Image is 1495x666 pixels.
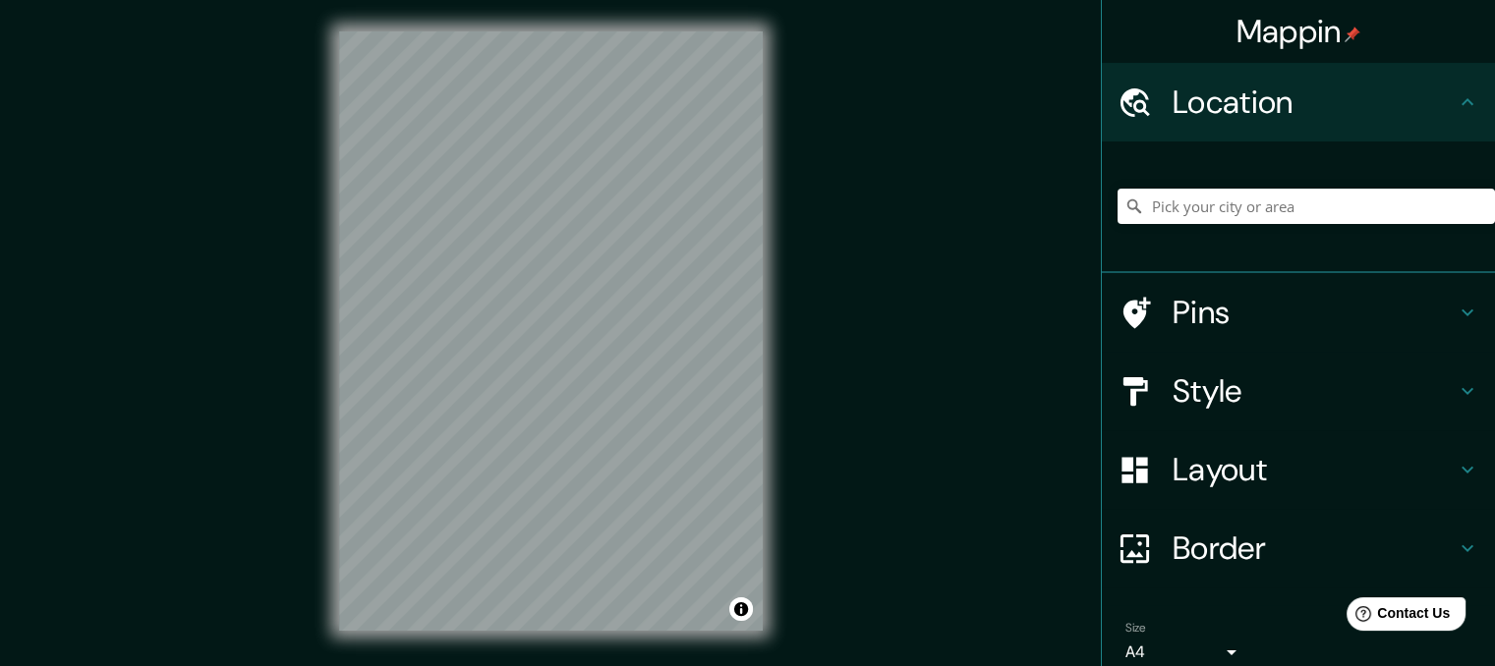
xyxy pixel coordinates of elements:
div: Location [1102,63,1495,141]
div: Border [1102,509,1495,587]
h4: Border [1173,528,1456,568]
h4: Layout [1173,450,1456,489]
h4: Mappin [1236,12,1361,51]
h4: Style [1173,371,1456,411]
div: Pins [1102,273,1495,352]
img: pin-icon.png [1345,27,1360,42]
h4: Location [1173,83,1456,122]
canvas: Map [339,31,763,631]
div: Style [1102,352,1495,430]
input: Pick your city or area [1118,189,1495,224]
label: Size [1125,620,1146,637]
iframe: Help widget launcher [1320,589,1473,644]
div: Layout [1102,430,1495,509]
button: Toggle attribution [729,597,753,621]
h4: Pins [1173,293,1456,332]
